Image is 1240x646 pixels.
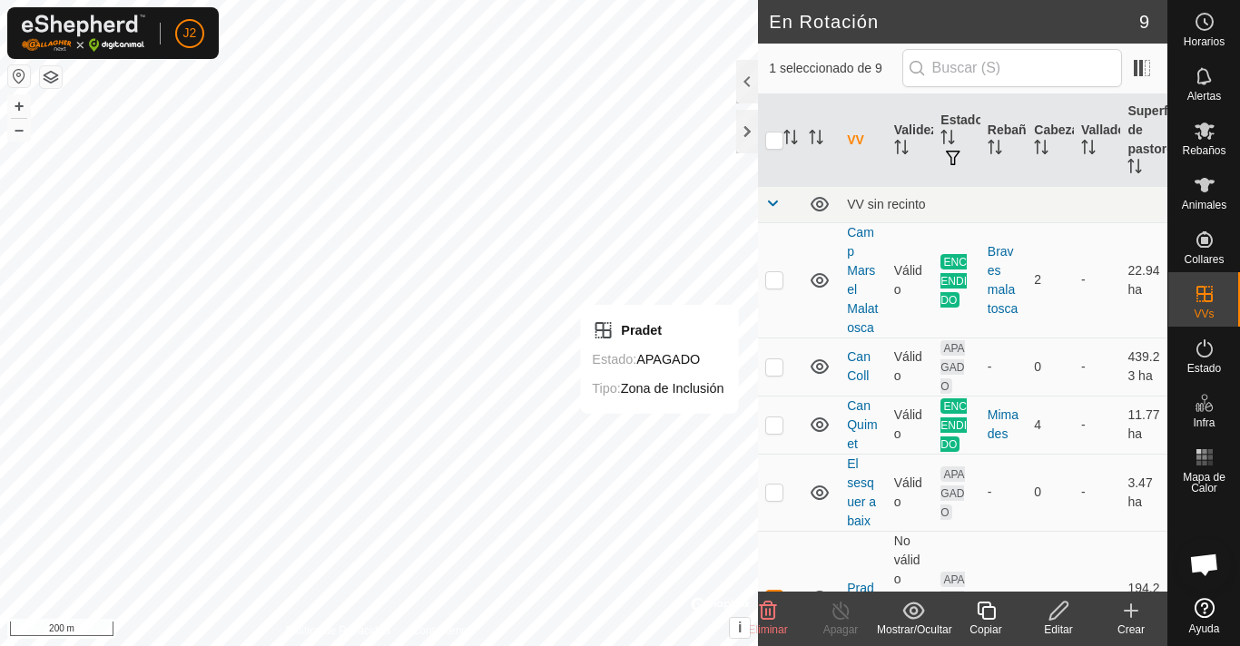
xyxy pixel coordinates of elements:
[1022,622,1095,638] div: Editar
[887,396,934,454] td: Válido
[809,132,823,147] p-sorticon: Activar para ordenar
[1184,36,1225,47] span: Horarios
[592,352,636,367] label: Estado:
[940,466,964,520] span: APAGADO
[988,142,1002,157] p-sorticon: Activar para ordenar
[8,65,30,87] button: Restablecer Mapa
[1127,161,1142,176] p-sorticon: Activar para ordenar
[412,622,473,639] a: Contáctenos
[1074,338,1121,396] td: -
[840,94,887,187] th: VV
[877,622,950,638] div: Mostrar/Ocultar
[1120,454,1167,531] td: 3.47 ha
[847,197,1160,211] div: VV sin recinto
[592,377,723,399] div: Zona de Inclusión
[940,572,964,625] span: APAGADO
[1120,222,1167,338] td: 22.94 ha
[894,142,909,157] p-sorticon: Activar para ordenar
[748,623,787,636] span: Eliminar
[988,406,1020,444] div: Mimades
[1081,142,1096,157] p-sorticon: Activar para ordenar
[804,622,877,638] div: Apagar
[285,622,389,639] a: Política de Privacidad
[1184,254,1224,265] span: Collares
[738,620,742,635] span: i
[730,618,750,638] button: i
[1173,472,1235,494] span: Mapa de Calor
[847,581,874,614] a: Pradet
[1189,623,1220,634] span: Ayuda
[1187,91,1221,102] span: Alertas
[40,66,62,88] button: Capas del Mapa
[988,483,1020,502] div: -
[1193,417,1215,428] span: Infra
[1182,200,1226,210] span: Animales
[1074,454,1121,531] td: -
[940,398,967,452] span: ENCENDIDO
[783,132,798,147] p-sorticon: Activar para ordenar
[940,254,967,308] span: ENCENDIDO
[1095,622,1167,638] div: Crear
[1027,338,1074,396] td: 0
[22,15,145,52] img: Logo Gallagher
[1074,222,1121,338] td: -
[1027,396,1074,454] td: 4
[592,319,723,341] div: Pradet
[887,454,934,531] td: Válido
[1027,454,1074,531] td: 0
[940,132,955,147] p-sorticon: Activar para ordenar
[950,622,1022,638] div: Copiar
[592,348,723,370] div: APAGADO
[980,94,1028,187] th: Rebaño
[1182,145,1225,156] span: Rebaños
[1120,338,1167,396] td: 439.23 ha
[1177,537,1232,592] div: Obre el xat
[183,24,197,43] span: J2
[887,94,934,187] th: Validez
[847,456,876,528] a: El sesquer a baix
[1187,363,1221,374] span: Estado
[1139,8,1149,35] span: 9
[1120,396,1167,454] td: 11.77 ha
[847,349,871,383] a: Can Coll
[1120,94,1167,187] th: Superficie de pastoreo
[887,222,934,338] td: Válido
[940,340,964,394] span: APAGADO
[8,119,30,141] button: –
[1194,308,1214,319] span: VVs
[1074,94,1121,187] th: Vallado
[933,94,980,187] th: Estado
[988,357,1020,377] div: -
[769,59,901,78] span: 1 seleccionado de 9
[592,381,620,396] label: Tipo:
[988,589,1020,608] div: -
[1027,94,1074,187] th: Cabezas
[887,338,934,396] td: Válido
[1074,396,1121,454] td: -
[769,11,1139,33] h2: En Rotación
[1027,222,1074,338] td: 2
[1034,142,1048,157] p-sorticon: Activar para ordenar
[847,398,877,451] a: Can Quimet
[847,225,878,335] a: Camp Marsel Malatosca
[1168,591,1240,641] a: Ayuda
[8,95,30,117] button: +
[902,49,1122,87] input: Buscar (S)
[988,242,1020,318] div: Braves mala tosca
